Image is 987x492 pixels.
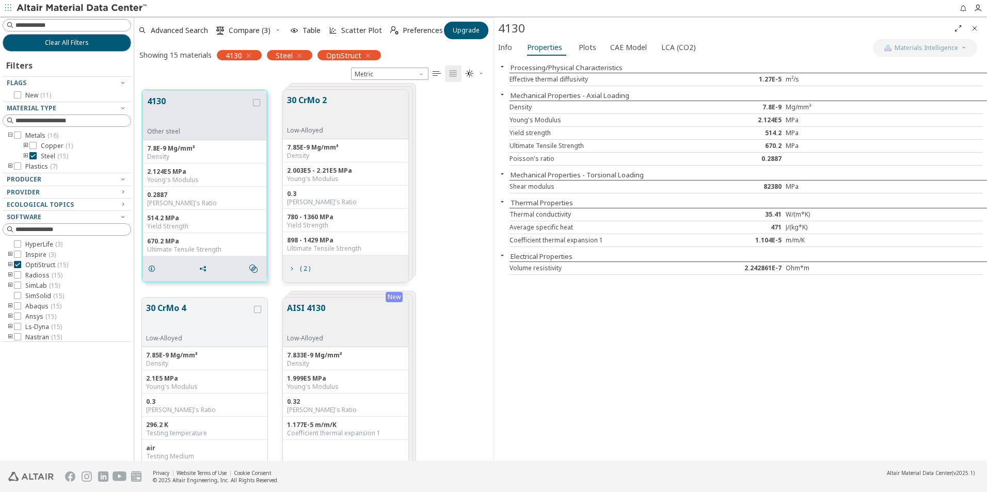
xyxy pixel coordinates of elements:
[494,62,511,71] button: Close
[7,333,14,341] i: toogle group
[146,359,263,368] div: Density
[511,252,572,261] button: Electrical Properties
[40,91,51,100] span: ( 11 )
[287,152,404,160] div: Density
[511,198,573,207] button: Thermal Properties
[194,258,216,279] button: Share
[25,333,62,341] span: Nastran
[510,264,707,272] div: Volume resistivity
[287,213,404,221] div: 780 - 1360 MPa
[707,142,786,150] div: 670.2
[22,152,29,160] i: toogle group
[287,143,404,152] div: 7.85E-9 Mg/mm³
[3,199,131,211] button: Ecological Topics
[510,210,707,219] div: Thermal conductivity
[510,103,707,111] div: Density
[3,173,131,186] button: Producer
[45,312,56,321] span: ( 15 )
[707,155,786,163] div: 0.2887
[8,472,54,481] img: Altair Engineering
[428,65,445,82] button: Table View
[147,127,251,136] div: Other steel
[7,132,14,140] i: toogle group
[341,27,382,34] span: Scatter Plot
[7,323,14,331] i: toogle group
[25,132,58,140] span: Metals
[786,236,865,244] div: m/m/K
[146,452,263,461] div: Testing Medium
[510,236,707,244] div: Coefficient thermal expansion 1
[25,302,61,310] span: Abaqus
[146,383,263,391] div: Young's Modulus
[287,359,404,368] div: Density
[498,39,512,56] span: Info
[52,271,62,280] span: ( 15 )
[25,323,62,331] span: Ls-Dyna
[303,27,321,34] span: Table
[786,264,865,272] div: Ohm*m
[510,116,707,124] div: Young's Modulus
[895,44,958,52] span: Materials Intelligence
[786,129,865,137] div: MPa
[25,292,64,300] span: SimSolid
[25,261,68,269] span: OptiStruct
[707,223,786,232] div: 471
[7,282,14,290] i: toogle group
[884,44,892,52] img: AI Copilot
[66,141,73,150] span: ( 1 )
[25,240,62,249] span: HyperLife
[287,406,404,414] div: [PERSON_NAME]'s Ratio
[41,152,68,160] span: Steel
[147,191,262,199] div: 0.2887
[226,51,242,60] span: 4130
[41,142,73,150] span: Copper
[249,265,258,273] i: 
[146,351,263,359] div: 7.85E-9 Mg/mm³
[147,199,262,207] div: [PERSON_NAME]'s Ratio
[390,26,399,35] i: 
[707,264,786,272] div: 2.242861E-7
[287,351,404,359] div: 7.833E-9 Mg/mm³
[433,70,441,78] i: 
[216,26,225,35] i: 
[287,126,327,135] div: Low-Alloyed
[287,94,327,126] button: 30 CrMo 2
[7,212,41,221] span: Software
[25,313,56,321] span: Ansys
[7,271,14,280] i: toogle group
[17,3,148,13] img: Altair Material Data Center
[873,39,977,57] button: AI CopilotMaterials Intelligence
[7,200,74,209] span: Ecological Topics
[3,77,131,89] button: Flags
[287,302,325,334] button: AISI 4130
[134,82,494,461] div: grid
[147,245,262,254] div: Ultimate Tensile Strength
[153,477,279,484] div: © 2025 Altair Engineering, Inc. All Rights Reserved.
[510,155,707,163] div: Poisson's ratio
[661,39,696,56] span: LCA (CO2)
[786,223,865,232] div: J/(kg*K)
[147,222,262,231] div: Yield Strength
[287,421,404,429] div: 1.177E-5 m/m/K
[966,20,983,37] button: Close
[786,210,865,219] div: W/(m*K)
[494,251,511,259] button: Close
[147,153,262,161] div: Density
[45,39,89,47] span: Clear All Filters
[510,183,707,191] div: Shear modulus
[445,65,461,82] button: Tile View
[494,170,511,178] button: Close
[283,258,315,279] button: ( 2 )
[146,421,263,429] div: 296.2 K
[49,281,60,290] span: ( 15 )
[49,250,56,259] span: ( 3 )
[57,152,68,160] span: ( 15 )
[3,102,131,114] button: Material Type
[510,142,707,150] div: Ultimate Tensile Strength
[3,186,131,199] button: Provider
[139,50,212,60] div: Showing 15 materials
[22,142,29,150] i: toogle group
[57,260,68,269] span: ( 15 )
[510,129,707,137] div: Yield strength
[7,302,14,310] i: toogle group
